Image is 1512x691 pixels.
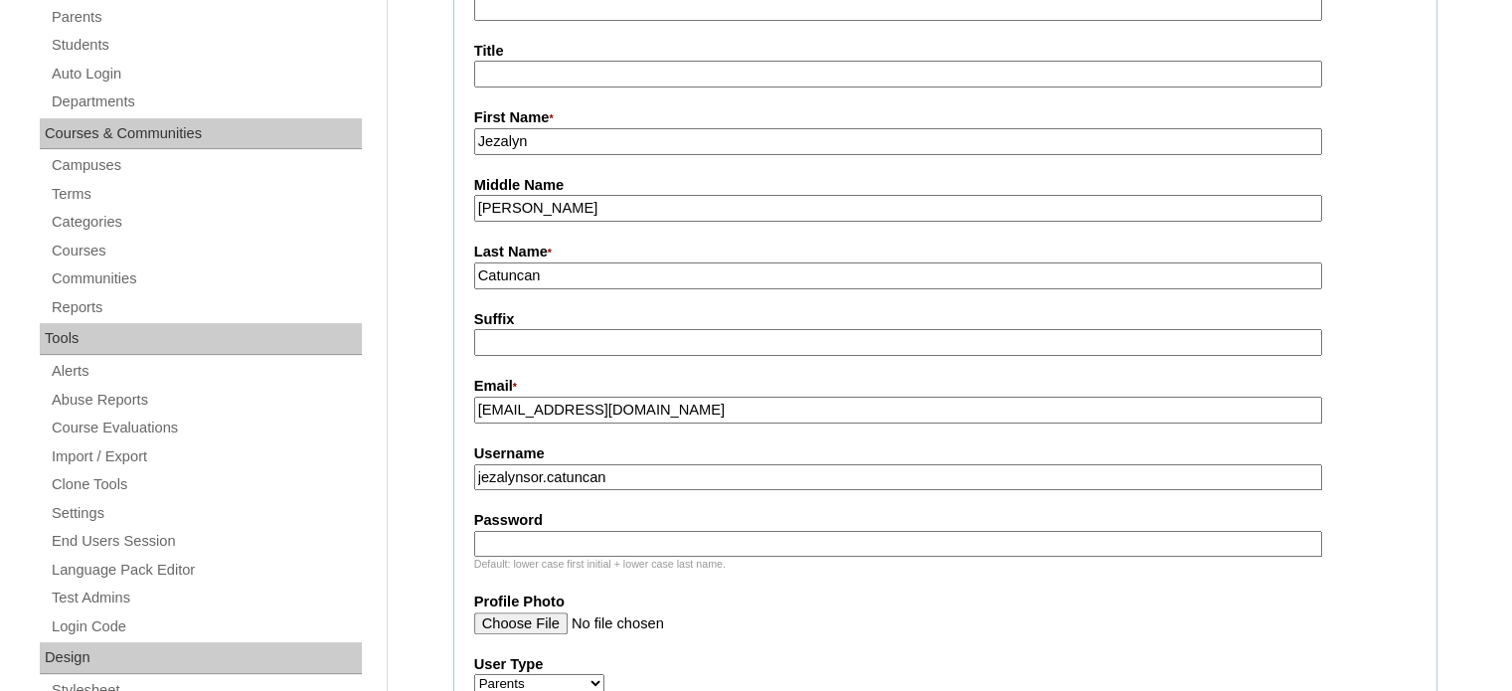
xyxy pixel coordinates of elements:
[40,323,362,355] div: Tools
[50,388,362,413] a: Abuse Reports
[474,242,1417,263] label: Last Name
[50,472,362,497] a: Clone Tools
[50,239,362,263] a: Courses
[474,654,1417,675] label: User Type
[50,529,362,554] a: End Users Session
[474,557,1417,572] div: Default: lower case first initial + lower case last name.
[50,266,362,291] a: Communities
[474,175,1417,196] label: Middle Name
[474,309,1417,330] label: Suffix
[50,295,362,320] a: Reports
[474,443,1417,464] label: Username
[474,510,1417,531] label: Password
[474,592,1417,612] label: Profile Photo
[50,153,362,178] a: Campuses
[50,89,362,114] a: Departments
[50,416,362,440] a: Course Evaluations
[50,501,362,526] a: Settings
[40,118,362,150] div: Courses & Communities
[40,642,362,674] div: Design
[474,41,1417,62] label: Title
[474,107,1417,129] label: First Name
[50,33,362,58] a: Students
[50,614,362,639] a: Login Code
[50,444,362,469] a: Import / Export
[50,62,362,86] a: Auto Login
[50,586,362,610] a: Test Admins
[50,182,362,207] a: Terms
[50,210,362,235] a: Categories
[50,558,362,583] a: Language Pack Editor
[50,5,362,30] a: Parents
[50,359,362,384] a: Alerts
[474,376,1417,398] label: Email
